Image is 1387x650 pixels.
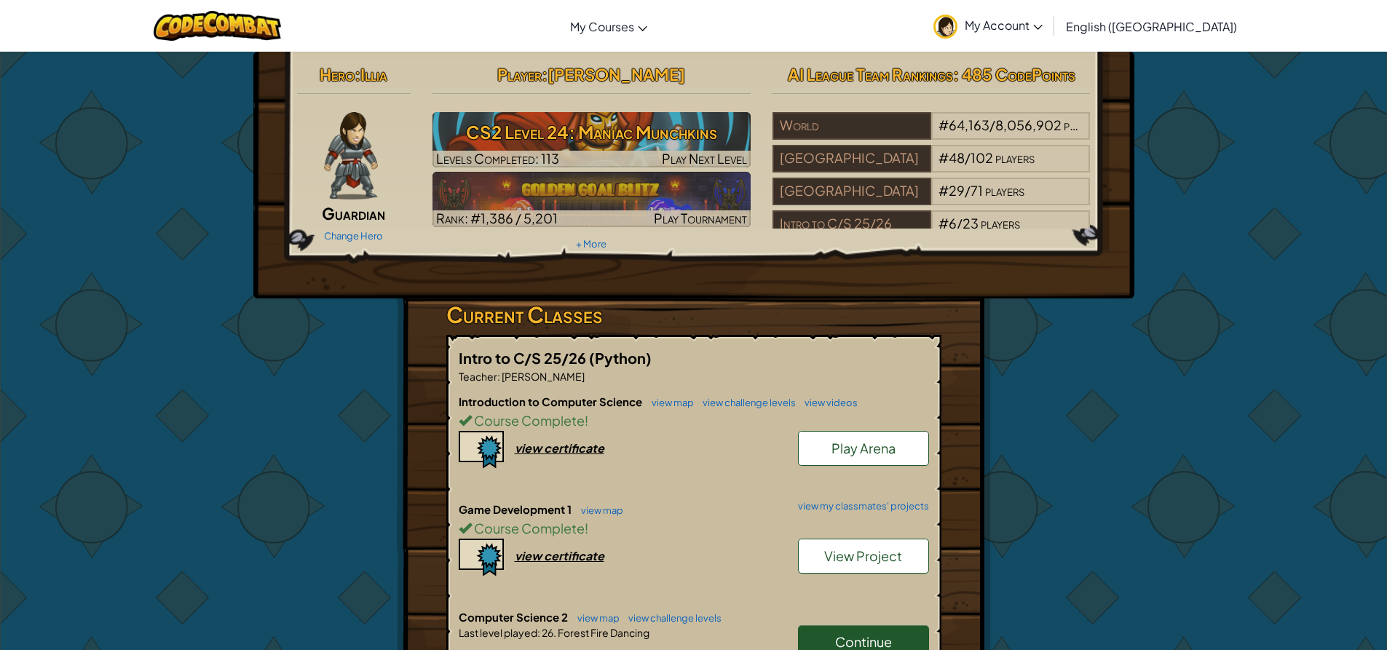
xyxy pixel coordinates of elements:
[797,397,858,408] a: view videos
[772,159,1091,175] a: [GEOGRAPHIC_DATA]#48/102players
[953,64,1075,84] span: : 485 CodePoints
[963,215,979,231] span: 23
[949,182,965,199] span: 29
[933,15,957,39] img: avatar
[459,431,504,469] img: certificate-icon.png
[459,349,589,367] span: Intro to C/S 25/26
[835,633,892,650] span: Continue
[355,64,360,84] span: :
[459,548,604,563] a: view certificate
[515,440,604,456] div: view certificate
[995,149,1035,166] span: players
[320,64,355,84] span: Hero
[939,215,949,231] span: #
[772,224,1091,241] a: Intro to C/S 25/26#6/23players
[949,149,965,166] span: 48
[322,203,385,223] span: Guardian
[971,182,983,199] span: 71
[324,230,383,242] a: Change Hero
[542,64,548,84] span: :
[459,539,504,576] img: certificate-icon.png
[981,215,1020,231] span: players
[965,17,1043,33] span: My Account
[548,64,685,84] span: [PERSON_NAME]
[360,64,387,84] span: Illia
[949,215,957,231] span: 6
[939,149,949,166] span: #
[432,172,751,227] img: Golden Goal
[459,440,604,456] a: view certificate
[662,150,747,167] span: Play Next Level
[939,116,949,133] span: #
[621,612,722,624] a: view challenge levels
[570,612,620,624] a: view map
[772,210,931,238] div: Intro to C/S 25/26
[574,504,623,516] a: view map
[957,215,963,231] span: /
[432,112,751,167] a: Play Next Level
[154,11,281,41] img: CodeCombat logo
[654,210,747,226] span: Play Tournament
[500,370,585,383] span: [PERSON_NAME]
[576,238,606,250] a: + More
[446,298,941,331] h3: Current Classes
[459,626,537,639] span: Last level played
[695,397,796,408] a: view challenge levels
[831,440,896,456] span: Play Arena
[772,112,931,140] div: World
[971,149,993,166] span: 102
[432,172,751,227] a: Rank: #1,386 / 5,201Play Tournament
[540,626,556,639] span: 26.
[497,370,500,383] span: :
[644,397,694,408] a: view map
[995,116,1062,133] span: 8,056,902
[772,145,931,173] div: [GEOGRAPHIC_DATA]
[497,64,542,84] span: Player
[1059,7,1244,46] a: English ([GEOGRAPHIC_DATA])
[585,520,588,536] span: !
[824,547,902,564] span: View Project
[772,178,931,205] div: [GEOGRAPHIC_DATA]
[772,191,1091,208] a: [GEOGRAPHIC_DATA]#29/71players
[949,116,989,133] span: 64,163
[1064,116,1103,133] span: players
[939,182,949,199] span: #
[563,7,655,46] a: My Courses
[585,412,588,429] span: !
[537,626,540,639] span: :
[985,182,1024,199] span: players
[432,116,751,148] h3: CS2 Level 24: Maniac Munchkins
[436,210,558,226] span: Rank: #1,386 / 5,201
[570,19,634,34] span: My Courses
[788,64,953,84] span: AI League Team Rankings
[432,112,751,167] img: CS2 Level 24: Maniac Munchkins
[965,182,971,199] span: /
[515,548,604,563] div: view certificate
[791,502,929,511] a: view my classmates' projects
[324,112,377,199] img: guardian-pose.png
[556,626,649,639] span: Forest Fire Dancing
[965,149,971,166] span: /
[926,3,1050,49] a: My Account
[989,116,995,133] span: /
[459,395,644,408] span: Introduction to Computer Science
[589,349,652,367] span: (Python)
[472,412,585,429] span: Course Complete
[459,502,574,516] span: Game Development 1
[459,370,497,383] span: Teacher
[459,610,570,624] span: Computer Science 2
[1066,19,1237,34] span: English ([GEOGRAPHIC_DATA])
[436,150,559,167] span: Levels Completed: 113
[472,520,585,536] span: Course Complete
[772,126,1091,143] a: World#64,163/8,056,902players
